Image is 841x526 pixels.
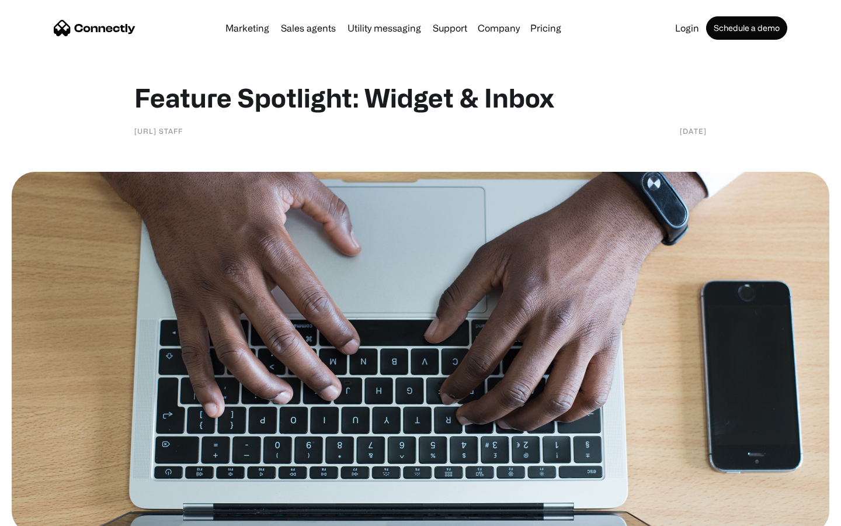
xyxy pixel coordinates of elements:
h1: Feature Spotlight: Widget & Inbox [134,82,707,113]
a: Login [670,23,704,33]
ul: Language list [23,506,70,522]
a: Support [428,23,472,33]
aside: Language selected: English [12,506,70,522]
a: Pricing [526,23,566,33]
div: [URL] staff [134,125,183,137]
a: Sales agents [276,23,340,33]
a: Marketing [221,23,274,33]
a: Schedule a demo [706,16,787,40]
div: [DATE] [680,125,707,137]
a: Utility messaging [343,23,426,33]
div: Company [478,20,520,36]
